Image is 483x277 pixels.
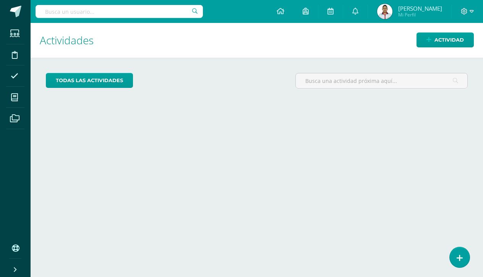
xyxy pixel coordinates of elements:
input: Busca una actividad próxima aquí... [296,73,467,88]
input: Busca un usuario... [36,5,203,18]
span: Mi Perfil [398,11,442,18]
a: Actividad [417,32,474,47]
span: Actividad [434,33,464,47]
span: [PERSON_NAME] [398,5,442,12]
img: c3efe4673e7e2750353020653e82772e.png [377,4,392,19]
a: todas las Actividades [46,73,133,88]
h1: Actividades [40,23,474,58]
